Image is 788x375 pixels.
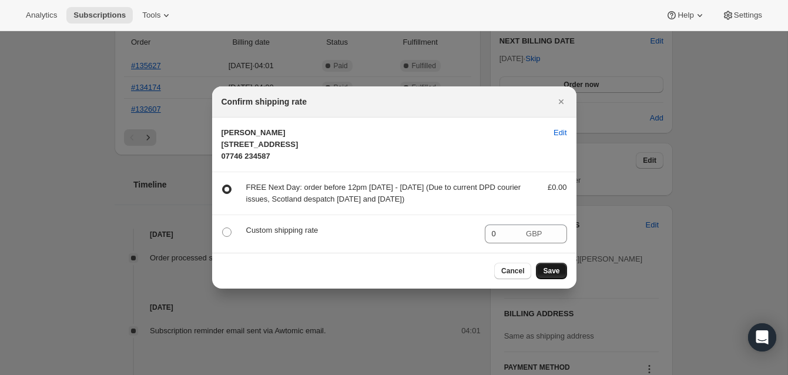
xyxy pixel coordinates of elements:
button: Analytics [19,7,64,24]
span: Settings [734,11,762,20]
span: Analytics [26,11,57,20]
h2: Confirm shipping rate [222,96,307,108]
span: Tools [142,11,160,20]
span: Cancel [501,266,524,276]
span: £0.00 [548,183,567,192]
button: Help [659,7,712,24]
p: Custom shipping rate [246,225,475,236]
span: [PERSON_NAME] [STREET_ADDRESS] 07746 234587 [222,128,299,160]
span: GBP [526,229,542,238]
span: Save [543,266,559,276]
button: Cancel [494,263,531,279]
button: Edit [546,123,574,142]
button: Subscriptions [66,7,133,24]
span: Edit [554,127,566,139]
p: FREE Next Day: order before 12pm [DATE] - [DATE] (Due to current DPD courier issues, Scotland des... [246,182,529,205]
button: Settings [715,7,769,24]
button: Save [536,263,566,279]
div: Open Intercom Messenger [748,323,776,351]
span: Help [678,11,693,20]
span: Subscriptions [73,11,126,20]
button: Close [553,93,569,110]
button: Tools [135,7,179,24]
